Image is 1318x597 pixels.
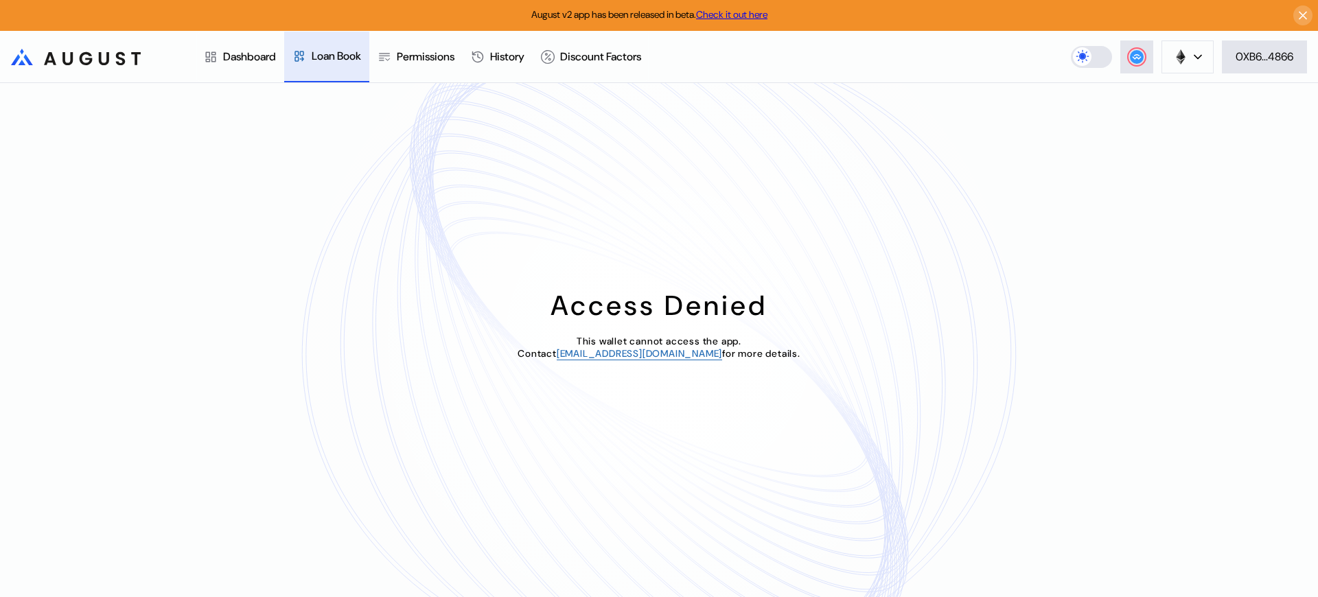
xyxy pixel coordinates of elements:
[1173,49,1188,65] img: chain logo
[1161,40,1214,73] button: chain logo
[560,49,641,64] div: Discount Factors
[397,49,454,64] div: Permissions
[696,8,767,21] a: Check it out here
[531,8,767,21] span: August v2 app has been released in beta.
[223,49,276,64] div: Dashboard
[557,347,722,360] a: [EMAIL_ADDRESS][DOMAIN_NAME]
[284,32,369,82] a: Loan Book
[1236,49,1293,64] div: 0XB6...4866
[533,32,649,82] a: Discount Factors
[518,335,800,360] span: This wallet cannot access the app. Contact for more details.
[551,288,767,323] div: Access Denied
[369,32,463,82] a: Permissions
[1222,40,1307,73] button: 0XB6...4866
[312,49,361,63] div: Loan Book
[490,49,524,64] div: History
[463,32,533,82] a: History
[196,32,284,82] a: Dashboard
